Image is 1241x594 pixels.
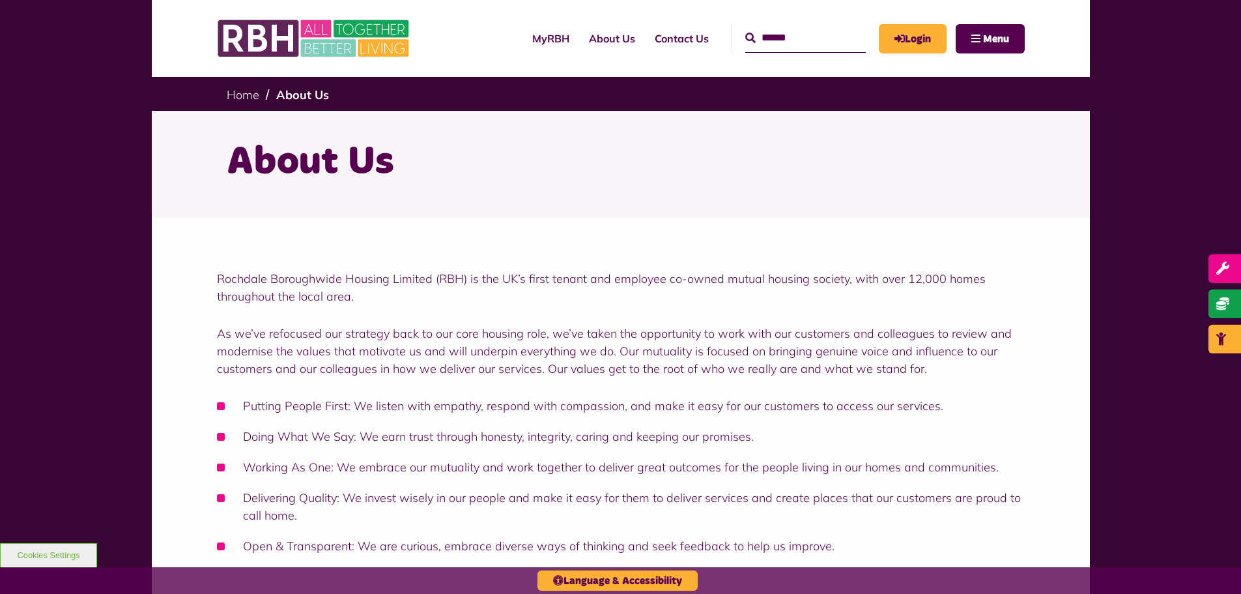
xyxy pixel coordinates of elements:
[217,397,1025,415] li: Putting People First: We listen with empathy, respond with compassion, and make it easy for our c...
[879,24,947,53] a: MyRBH
[217,489,1025,524] li: Delivering Quality: We invest wisely in our people and make it easy for them to deliver services ...
[983,34,1009,44] span: Menu
[217,270,1025,305] p: Rochdale Boroughwide Housing Limited (RBH) is the UK’s first tenant and employee co-owned mutual ...
[217,13,412,64] img: RBH
[227,137,1015,188] h1: About Us
[956,24,1025,53] button: Navigation
[645,21,719,56] a: Contact Us
[579,21,645,56] a: About Us
[227,87,259,102] a: Home
[217,325,1025,378] p: As we’ve refocused our strategy back to our core housing role, we’ve taken the opportunity to wor...
[276,87,329,102] a: About Us
[217,428,1025,445] li: Doing What We Say: We earn trust through honesty, integrity, caring and keeping our promises.
[217,537,1025,555] li: Open & Transparent: We are curious, embrace diverse ways of thinking and seek feedback to help us...
[1182,535,1241,594] iframe: Netcall Web Assistant for live chat
[537,571,698,591] button: Language & Accessibility
[217,458,1025,476] li: Working As One: We embrace our mutuality and work together to deliver great outcomes for the peop...
[522,21,579,56] a: MyRBH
